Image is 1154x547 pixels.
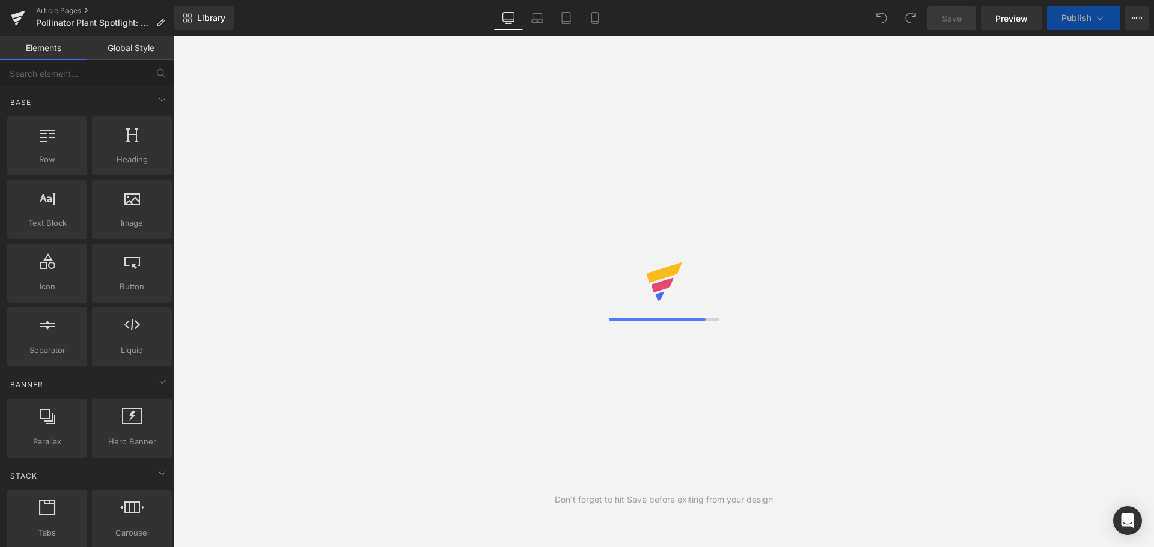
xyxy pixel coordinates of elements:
span: Icon [11,280,84,293]
span: Hero Banner [96,435,168,448]
span: Banner [9,379,44,390]
span: Base [9,97,32,108]
button: Redo [899,6,923,30]
span: Tabs [11,527,84,539]
span: Save [942,12,962,25]
a: Laptop [523,6,552,30]
a: New Library [174,6,234,30]
a: Global Style [87,36,174,60]
a: Article Pages [36,6,174,16]
div: Don't forget to hit Save before exiting from your design [555,493,773,506]
span: Heading [96,153,168,166]
span: Library [197,13,225,23]
button: More [1125,6,1149,30]
span: Liquid [96,344,168,357]
div: Open Intercom Messenger [1113,506,1142,535]
span: Stack [9,470,38,482]
button: Undo [870,6,894,30]
span: Carousel [96,527,168,539]
a: Preview [981,6,1042,30]
a: Tablet [552,6,581,30]
span: Pollinator Plant Spotlight: Aster (Symphyotrichum) [36,18,151,28]
a: Desktop [494,6,523,30]
span: Row [11,153,84,166]
span: Parallax [11,435,84,448]
span: Publish [1061,13,1091,23]
span: Button [96,280,168,293]
button: Publish [1047,6,1120,30]
a: Mobile [581,6,609,30]
span: Separator [11,344,84,357]
span: Image [96,217,168,229]
span: Preview [995,12,1028,25]
span: Text Block [11,217,84,229]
